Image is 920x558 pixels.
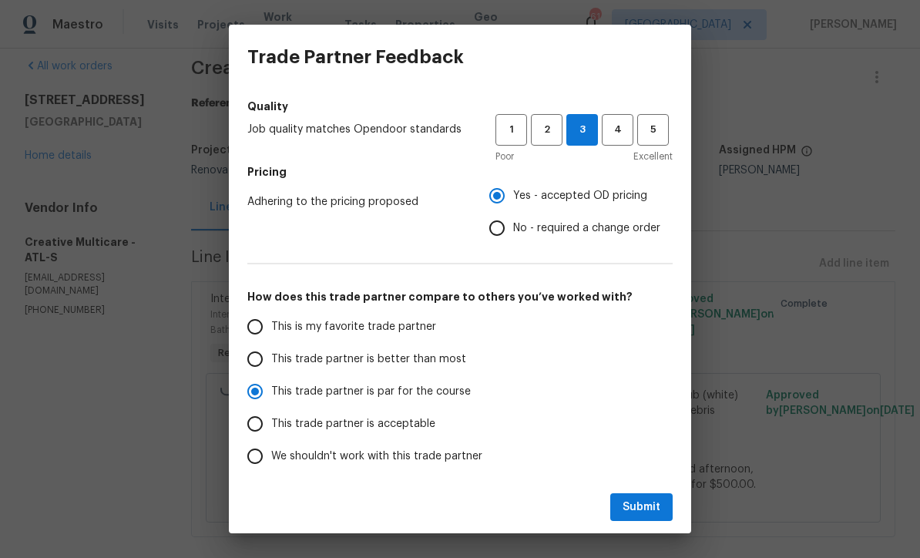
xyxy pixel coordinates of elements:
span: Poor [495,149,514,164]
span: This is my favorite trade partner [271,319,436,335]
button: Submit [610,493,673,522]
button: 3 [566,114,598,146]
span: We shouldn't work with this trade partner [271,449,482,465]
span: Submit [623,498,660,517]
div: Pricing [489,180,673,244]
span: This trade partner is acceptable [271,416,435,432]
span: 2 [532,121,561,139]
span: Excellent [633,149,673,164]
span: Job quality matches Opendoor standards [247,122,471,137]
span: This trade partner is par for the course [271,384,471,400]
span: 1 [497,121,525,139]
div: How does this trade partner compare to others you’ve worked with? [247,311,673,472]
span: Yes - accepted OD pricing [513,188,647,204]
span: 3 [567,121,597,139]
button: 2 [531,114,562,146]
span: Adhering to the pricing proposed [247,194,465,210]
h5: Quality [247,99,673,114]
span: No - required a change order [513,220,660,237]
h3: Trade Partner Feedback [247,46,464,68]
button: 4 [602,114,633,146]
h5: How does this trade partner compare to others you’ve worked with? [247,289,673,304]
span: 4 [603,121,632,139]
button: 1 [495,114,527,146]
button: 5 [637,114,669,146]
span: This trade partner is better than most [271,351,466,368]
h5: Comments [247,479,673,494]
span: 5 [639,121,667,139]
h5: Pricing [247,164,673,180]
